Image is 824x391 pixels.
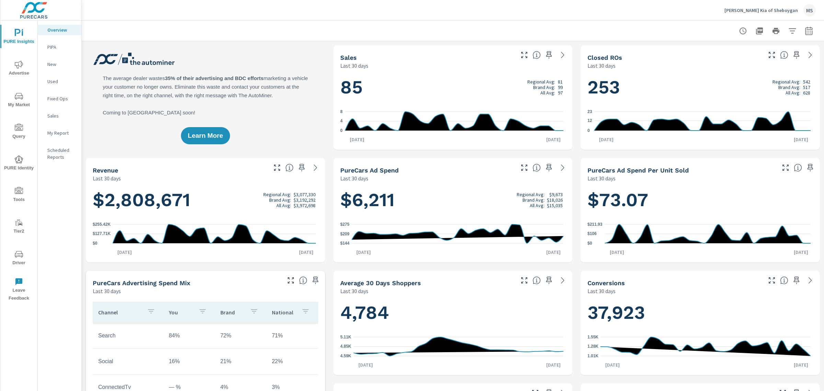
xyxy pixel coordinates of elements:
[587,354,598,358] text: 1.01K
[93,232,111,236] text: $127.71K
[294,197,316,203] p: $3,192,292
[587,344,598,349] text: 1.28K
[340,54,357,61] h5: Sales
[93,327,163,344] td: Search
[587,287,616,295] p: Last 30 days
[541,136,565,143] p: [DATE]
[587,279,625,287] h5: Conversions
[93,188,318,212] h1: $2,808,671
[753,24,766,38] button: "Export Report to PDF"
[558,90,563,96] p: 97
[587,241,592,246] text: $0
[2,92,35,109] span: My Market
[340,109,343,114] text: 8
[587,54,622,61] h5: Closed ROs
[47,44,76,51] p: PIPA
[340,301,566,324] h1: 4,784
[558,85,563,90] p: 99
[587,62,616,70] p: Last 30 days
[285,275,296,286] button: Make Fullscreen
[93,222,111,227] text: $255.42K
[2,155,35,172] span: PURE Identity
[340,174,368,182] p: Last 30 days
[594,136,618,143] p: [DATE]
[310,162,321,173] a: See more details in report
[269,197,291,203] p: Brand Avg:
[527,79,555,85] p: Regional Avg:
[266,327,318,344] td: 71%
[47,130,76,136] p: My Report
[789,361,813,368] p: [DATE]
[188,133,223,139] span: Learn More
[340,167,399,174] h5: PureCars Ad Spend
[2,124,35,141] span: Query
[38,111,81,121] div: Sales
[587,222,603,227] text: $211.93
[517,192,545,197] p: Regional Avg:
[340,76,566,99] h1: 85
[294,203,316,208] p: $3,972,698
[519,49,530,60] button: Make Fullscreen
[766,275,777,286] button: Make Fullscreen
[340,222,350,227] text: $275
[519,162,530,173] button: Make Fullscreen
[220,309,244,316] p: Brand
[789,249,813,256] p: [DATE]
[47,78,76,85] p: Used
[541,249,565,256] p: [DATE]
[780,276,788,284] span: The number of dealer-specified goals completed by a visitor. [Source: This data is provided by th...
[549,192,563,197] p: $9,673
[769,24,783,38] button: Print Report
[93,174,121,182] p: Last 30 days
[285,164,294,172] span: Total sales revenue over the selected date range. [Source: This data is sourced from the dealer’s...
[530,203,545,208] p: All Avg:
[345,136,369,143] p: [DATE]
[113,249,137,256] p: [DATE]
[789,136,813,143] p: [DATE]
[587,301,813,324] h1: 37,923
[169,309,193,316] p: You
[340,188,566,212] h1: $6,211
[266,353,318,370] td: 22%
[2,250,35,267] span: Driver
[296,162,307,173] span: Save this to your personalized report
[47,112,76,119] p: Sales
[340,287,368,295] p: Last 30 days
[600,361,625,368] p: [DATE]
[547,197,563,203] p: $18,026
[547,203,563,208] p: $15,035
[587,188,813,212] h1: $73.07
[803,90,810,96] p: 628
[310,275,321,286] span: Save this to your personalized report
[724,7,798,13] p: [PERSON_NAME] Kia of Sheboygan
[533,85,555,90] p: Brand Avg:
[540,90,555,96] p: All Avg:
[805,49,816,60] a: See more details in report
[558,79,563,85] p: 81
[803,79,810,85] p: 542
[786,24,799,38] button: Apply Filters
[98,309,141,316] p: Channel
[47,61,76,68] p: New
[340,232,350,236] text: $209
[772,79,800,85] p: Regional Avg:
[340,335,351,339] text: 5.11K
[587,174,616,182] p: Last 30 days
[340,241,350,246] text: $144
[766,49,777,60] button: Make Fullscreen
[786,90,800,96] p: All Avg:
[587,232,597,236] text: $106
[778,85,800,90] p: Brand Avg:
[587,109,592,114] text: 23
[557,162,568,173] a: See more details in report
[2,187,35,204] span: Tools
[93,279,190,287] h5: PureCars Advertising Spend Mix
[803,4,816,16] div: MS
[299,276,307,284] span: This table looks at how you compare to the amount of budget you spend per channel as opposed to y...
[533,276,541,284] span: A rolling 30 day total of daily Shoppers on the dealership website, averaged over the selected da...
[340,279,421,287] h5: Average 30 Days Shoppers
[340,119,343,124] text: 4
[557,49,568,60] a: See more details in report
[543,49,554,60] span: Save this to your personalized report
[47,26,76,33] p: Overview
